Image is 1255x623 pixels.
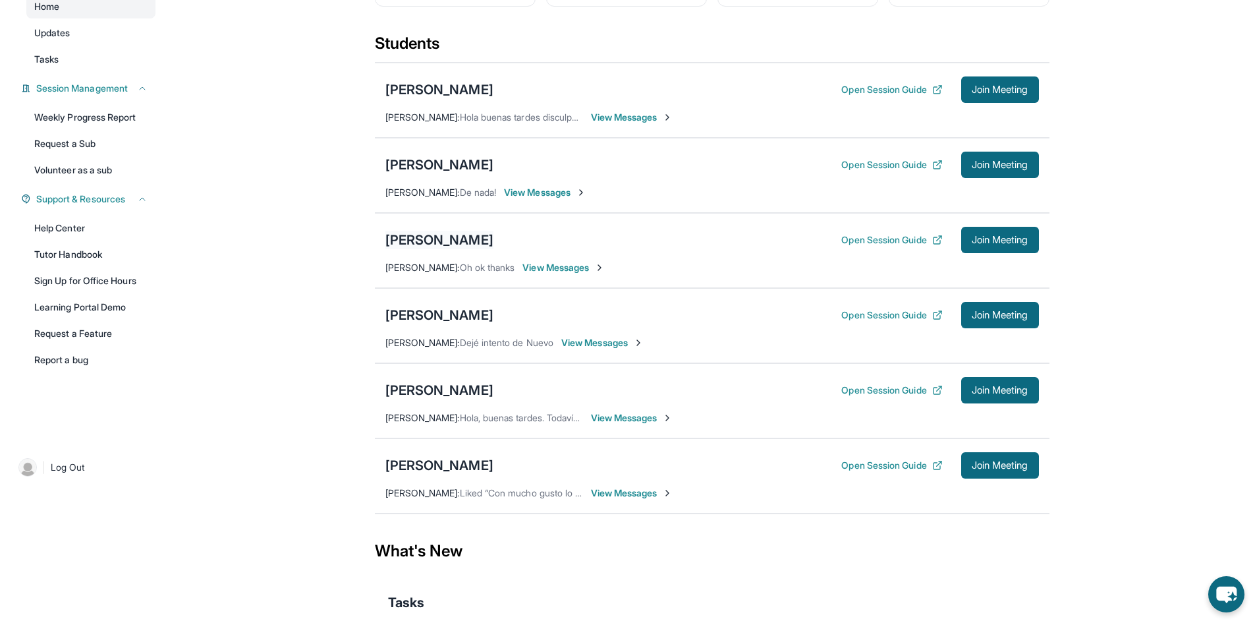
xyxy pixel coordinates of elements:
span: Support & Resources [36,193,125,206]
button: Open Session Guide [841,233,942,247]
span: Join Meeting [972,461,1028,469]
a: Volunteer as a sub [26,158,155,182]
a: Tutor Handbook [26,243,155,266]
a: |Log Out [13,453,155,482]
span: Hola buenas tardes disculpe por el momento no vamos a seguir con la tutoría Gracias por su atención [460,111,883,123]
button: Join Meeting [961,227,1039,253]
div: What's New [375,522,1049,580]
button: Open Session Guide [841,83,942,96]
span: Tasks [388,593,424,612]
span: View Messages [561,336,644,349]
a: Updates [26,21,155,45]
button: Join Meeting [961,76,1039,103]
span: Updates [34,26,70,40]
span: Log Out [51,461,85,474]
span: Hola, buenas tardes. Todavía quieren continuar con las sesiones de tutoría? [460,412,773,423]
button: Join Meeting [961,452,1039,479]
span: [PERSON_NAME] : [385,187,460,198]
div: Students [375,33,1049,62]
div: [PERSON_NAME] [385,231,493,249]
button: Join Meeting [961,377,1039,403]
span: [PERSON_NAME] : [385,487,460,498]
span: Oh ok thanks [460,262,515,273]
span: View Messages [522,261,605,274]
span: View Messages [591,111,673,124]
button: Open Session Guide [841,459,942,472]
span: Liked “Con mucho gusto lo haré y agradezco por su atención 🙏” [460,487,732,498]
span: [PERSON_NAME] : [385,111,460,123]
span: Session Management [36,82,128,95]
button: Open Session Guide [841,384,942,397]
div: [PERSON_NAME] [385,381,493,400]
button: Join Meeting [961,302,1039,328]
img: Chevron-Right [633,338,644,348]
span: Join Meeting [972,386,1028,394]
span: Join Meeting [972,236,1028,244]
span: Join Meeting [972,311,1028,319]
span: [PERSON_NAME] : [385,412,460,423]
span: View Messages [504,186,586,199]
div: [PERSON_NAME] [385,456,493,475]
div: [PERSON_NAME] [385,80,493,99]
button: chat-button [1208,576,1244,612]
img: user-img [18,458,37,477]
button: Open Session Guide [841,309,942,322]
span: [PERSON_NAME] : [385,262,460,273]
span: Join Meeting [972,161,1028,169]
a: Learning Portal Demo [26,295,155,319]
a: Report a bug [26,348,155,372]
img: Chevron-Right [594,262,605,273]
a: Request a Sub [26,132,155,156]
span: De nada! [460,187,497,198]
a: Help Center [26,216,155,240]
span: | [42,460,45,475]
img: Chevron-Right [662,413,673,423]
button: Session Management [31,82,148,95]
span: Dejé intento de Nuevo [460,337,553,348]
img: Chevron-Right [662,112,673,123]
button: Join Meeting [961,152,1039,178]
span: Tasks [34,53,59,66]
div: [PERSON_NAME] [385,156,493,174]
a: Request a Feature [26,322,155,345]
a: Weekly Progress Report [26,105,155,129]
button: Open Session Guide [841,158,942,171]
span: [PERSON_NAME] : [385,337,460,348]
a: Tasks [26,47,155,71]
span: View Messages [591,487,673,500]
span: Join Meeting [972,86,1028,94]
a: Sign Up for Office Hours [26,269,155,293]
img: Chevron-Right [662,488,673,498]
button: Support & Resources [31,193,148,206]
img: Chevron-Right [576,187,586,198]
div: [PERSON_NAME] [385,306,493,324]
span: View Messages [591,411,673,425]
